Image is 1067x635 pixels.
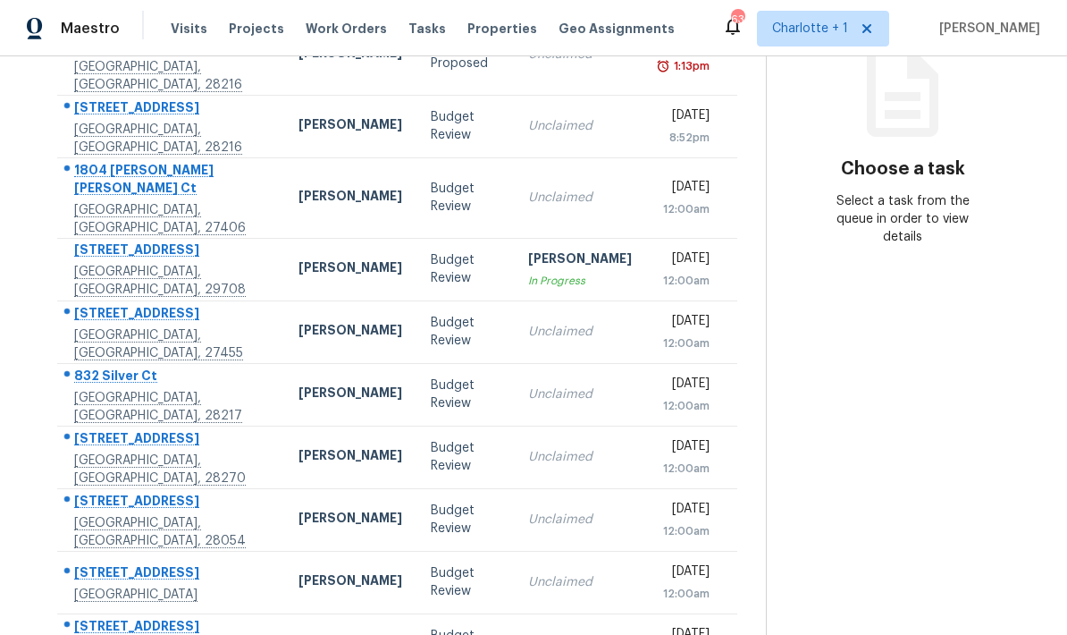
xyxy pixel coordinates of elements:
span: [PERSON_NAME] [932,20,1040,38]
div: [PERSON_NAME] [298,384,402,406]
div: Unclaimed [528,573,632,591]
div: 8:52pm [660,129,710,147]
div: [PERSON_NAME] [298,509,402,531]
div: 12:00am [660,522,710,540]
div: In Progress [528,272,632,290]
div: Unclaimed [528,189,632,207]
div: Budget Review [431,180,500,216]
div: Budget Review [431,314,500,350]
div: Budget Review [431,439,500,475]
div: 12:00am [660,585,710,603]
span: Tasks [408,22,446,35]
div: Budget Review [431,251,500,287]
div: [PERSON_NAME] [298,446,402,469]
div: [DATE] [660,375,710,397]
div: 12:00am [660,200,710,218]
div: Unclaimed [528,323,632,341]
div: 12:00am [660,334,710,352]
div: [PERSON_NAME] [298,187,402,209]
div: [DATE] [660,563,710,585]
div: Budget Review [431,377,500,412]
div: Unclaimed [528,385,632,403]
div: Budget Review [431,564,500,600]
div: [PERSON_NAME] [528,250,632,272]
span: Geo Assignments [559,20,675,38]
span: Properties [467,20,537,38]
div: Unclaimed [528,511,632,529]
div: [DATE] [660,106,710,129]
span: Visits [171,20,207,38]
div: Budget Review [431,502,500,538]
div: [PERSON_NAME] [298,571,402,594]
div: Unclaimed [528,448,632,466]
div: [PERSON_NAME] [298,115,402,138]
div: [PERSON_NAME] [298,321,402,343]
span: Projects [229,20,284,38]
div: [DATE] [660,178,710,200]
img: Overdue Alarm Icon [656,57,670,75]
div: 12:00am [660,272,710,290]
div: Unclaimed [528,117,632,135]
span: Maestro [61,20,120,38]
div: [DATE] [660,312,710,334]
div: [DATE] [660,500,710,522]
div: [PERSON_NAME] [298,258,402,281]
div: 12:00am [660,460,710,478]
div: [DATE] [660,437,710,460]
div: 63 [731,11,744,29]
h3: Choose a task [841,160,965,178]
span: Charlotte + 1 [772,20,848,38]
div: 1:13pm [670,57,710,75]
div: Budget Review [431,108,500,144]
span: Work Orders [306,20,387,38]
div: 12:00am [660,397,710,415]
div: Select a task from the queue in order to view details [835,192,970,246]
div: [DATE] [660,250,710,272]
